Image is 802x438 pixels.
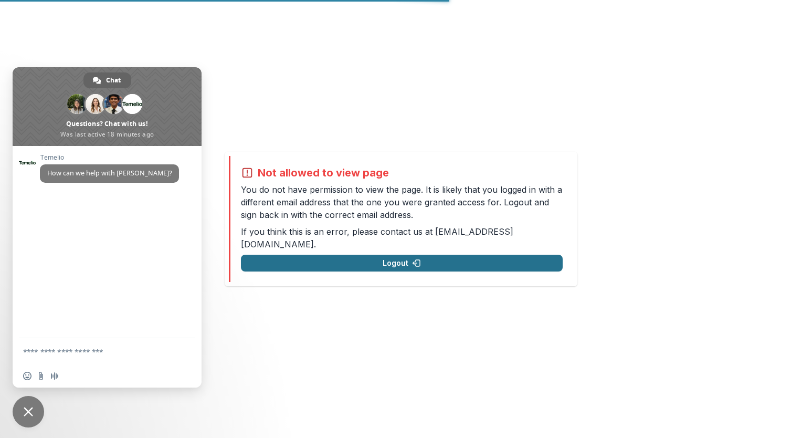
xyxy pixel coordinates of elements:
span: Insert an emoji [23,372,31,380]
textarea: Compose your message... [23,347,168,357]
p: If you think this is an error, please contact us at . [241,225,563,251]
span: Send a file [37,372,45,380]
span: How can we help with [PERSON_NAME]? [47,169,172,178]
span: Chat [106,72,121,88]
div: Chat [83,72,131,88]
span: Audio message [50,372,59,380]
div: Close chat [13,396,44,427]
button: Logout [241,255,563,272]
h2: Not allowed to view page [258,166,389,179]
p: You do not have permission to view the page. It is likely that you logged in with a different ema... [241,183,563,221]
span: Temelio [40,154,179,161]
